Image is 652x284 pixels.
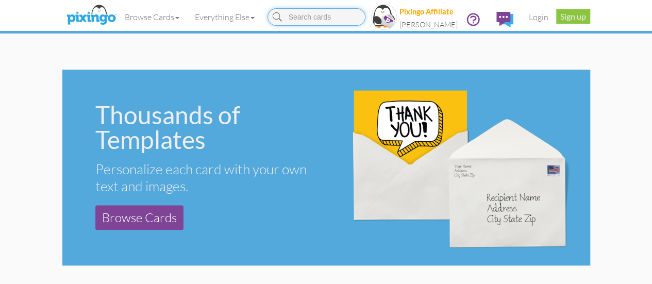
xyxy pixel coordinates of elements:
[64,3,119,28] img: pixingo logo
[117,4,187,30] a: Browse Cards
[187,4,262,30] a: Everything Else
[399,7,458,18] div: Pixingo Affiliate
[95,205,183,230] a: Browse Cards
[399,20,458,30] div: [PERSON_NAME]
[496,12,513,27] img: comments.svg
[521,4,556,30] a: Login
[268,8,365,26] input: Search cards
[344,82,575,252] img: 1a27003b-c1aa-45d3-b9d3-de47e11577a7.png
[371,4,397,30] img: pixingo-penguin.png
[95,103,318,152] div: Thousands of Templates
[95,160,318,195] div: Personalize each card with your own text and images.
[556,9,590,24] a: Sign up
